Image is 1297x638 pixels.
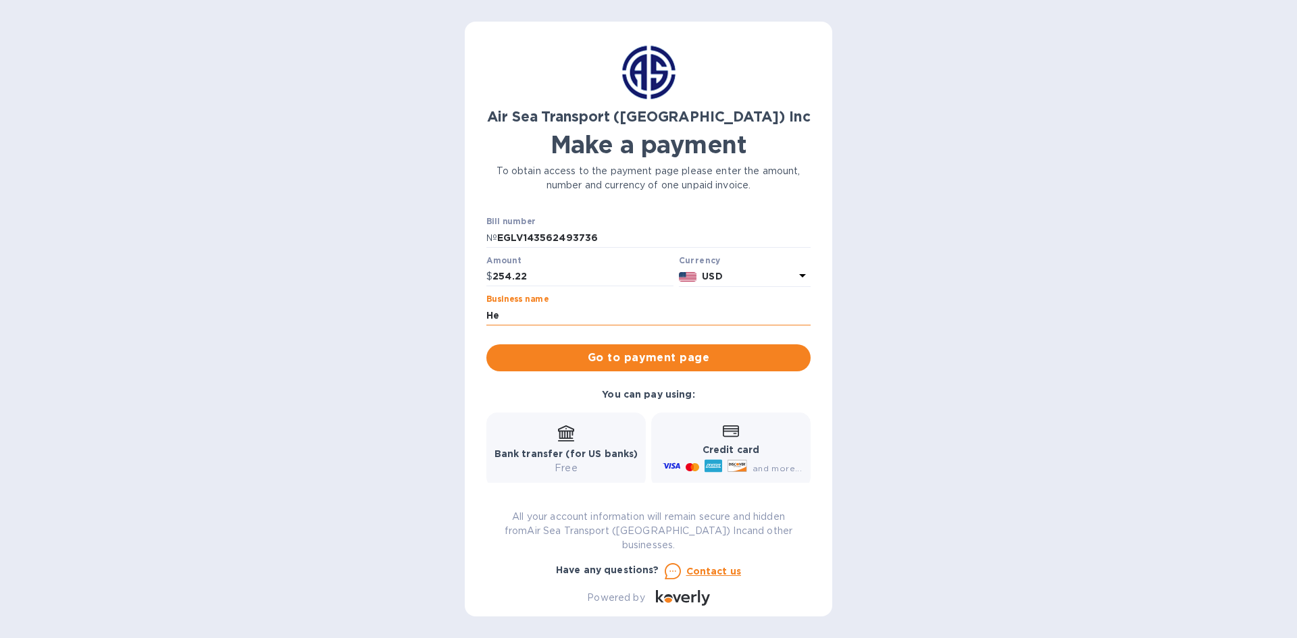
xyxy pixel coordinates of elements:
[486,344,811,371] button: Go to payment page
[702,271,722,282] b: USD
[494,461,638,475] p: Free
[486,218,535,226] label: Bill number
[703,444,759,455] b: Credit card
[492,267,673,287] input: 0.00
[486,164,811,192] p: To obtain access to the payment page please enter the amount, number and currency of one unpaid i...
[486,510,811,552] p: All your account information will remain secure and hidden from Air Sea Transport ([GEOGRAPHIC_DA...
[486,130,811,159] h1: Make a payment
[753,463,802,473] span: and more...
[486,231,497,245] p: №
[486,269,492,284] p: $
[486,296,549,304] label: Business name
[497,228,811,248] input: Enter bill number
[494,448,638,459] b: Bank transfer (for US banks)
[587,591,644,605] p: Powered by
[602,389,694,400] b: You can pay using:
[486,305,811,325] input: Enter business name
[679,272,697,282] img: USD
[487,108,811,125] b: Air Sea Transport ([GEOGRAPHIC_DATA]) Inc
[497,350,800,366] span: Go to payment page
[686,566,742,577] u: Contact us
[556,564,659,575] b: Have any questions?
[486,257,521,265] label: Amount
[679,255,721,265] b: Currency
